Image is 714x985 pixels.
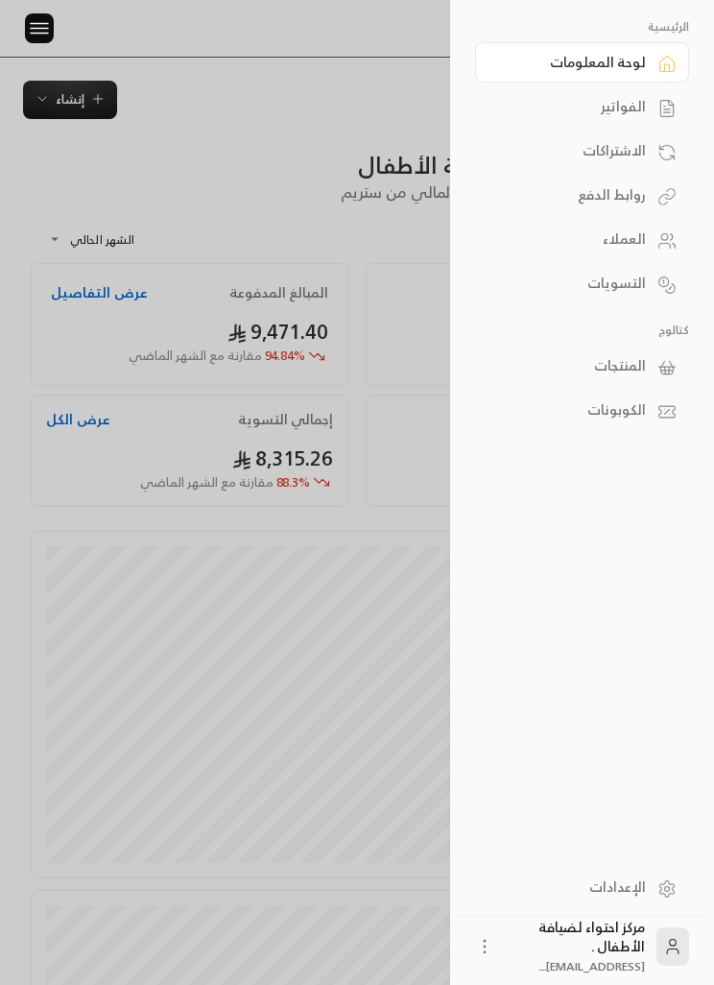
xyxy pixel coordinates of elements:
div: مركز احتواء لضيافة الأطفال . [506,918,645,975]
div: الاشتراكات [499,141,646,160]
p: الرئيسية [475,19,689,35]
a: المنتجات [475,346,689,386]
div: الإعدادات [499,877,646,897]
div: روابط الدفع [499,185,646,204]
div: الفواتير [499,97,646,116]
a: روابط الدفع [475,175,689,215]
div: لوحة المعلومات [499,53,646,72]
a: الفواتير [475,86,689,127]
div: العملاء [499,229,646,249]
a: الكوبونات [475,390,689,430]
a: الاشتراكات [475,131,689,171]
a: العملاء [475,219,689,259]
div: التسويات [499,274,646,293]
p: كتالوج [475,323,689,338]
img: menu [28,16,51,40]
a: لوحة المعلومات [475,42,689,83]
a: الإعدادات [475,867,689,907]
a: التسويات [475,263,689,303]
span: [EMAIL_ADDRESS].... [538,956,645,976]
div: الكوبونات [499,400,646,420]
div: المنتجات [499,356,646,375]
